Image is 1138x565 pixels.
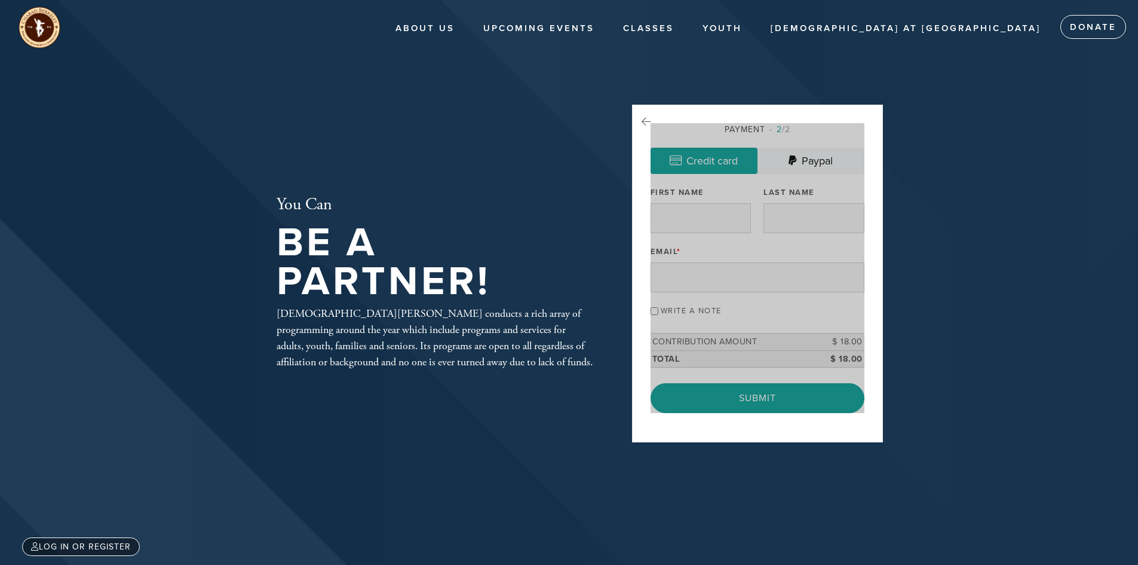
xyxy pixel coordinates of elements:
[614,17,683,40] a: Classes
[762,17,1050,40] a: [DEMOGRAPHIC_DATA] at [GEOGRAPHIC_DATA]
[694,17,751,40] a: Youth
[277,224,593,301] h1: Be A Partner!
[474,17,603,40] a: Upcoming Events
[1060,15,1126,39] a: Donate
[277,195,593,215] h2: You Can
[387,17,464,40] a: About Us
[22,537,140,556] a: Log in or register
[277,306,593,370] div: [DEMOGRAPHIC_DATA][PERSON_NAME] conducts a rich array of programming around the year which includ...
[18,6,61,49] img: unnamed%20%283%29_0.png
